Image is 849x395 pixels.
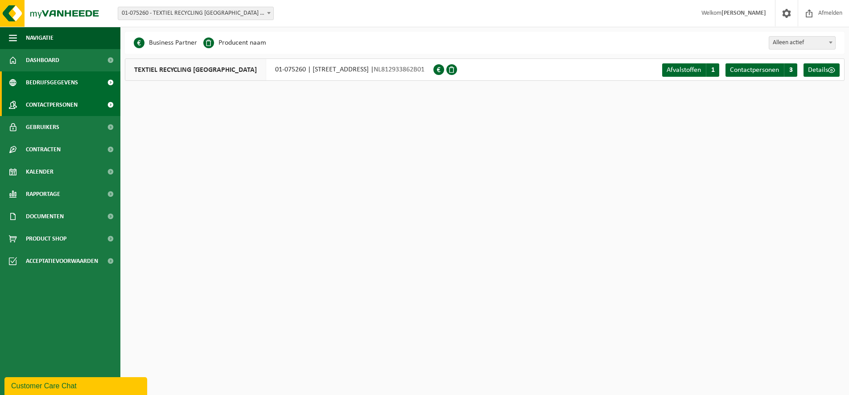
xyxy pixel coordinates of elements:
span: 01-075260 - TEXTIEL RECYCLING DORDRECHT - DORDRECHT [118,7,273,20]
span: Rapportage [26,183,60,205]
span: TEXTIEL RECYCLING [GEOGRAPHIC_DATA] [125,59,266,80]
li: Business Partner [134,36,197,50]
span: Afvalstoffen [667,67,701,74]
span: Dashboard [26,49,59,71]
span: Contracten [26,138,61,161]
span: Documenten [26,205,64,228]
span: Navigatie [26,27,54,49]
span: Contactpersonen [26,94,78,116]
a: Contactpersonen 3 [725,63,797,77]
span: 01-075260 - TEXTIEL RECYCLING DORDRECHT - DORDRECHT [118,7,274,20]
span: Contactpersonen [730,67,779,74]
li: Producent naam [203,36,266,50]
span: Product Shop [26,228,66,250]
span: 1 [706,63,719,77]
span: Bedrijfsgegevens [26,71,78,94]
strong: [PERSON_NAME] [721,10,766,17]
span: Gebruikers [26,116,59,138]
span: 3 [784,63,797,77]
a: Afvalstoffen 1 [662,63,719,77]
span: Alleen actief [769,37,835,49]
span: Acceptatievoorwaarden [26,250,98,272]
a: Details [804,63,840,77]
div: 01-075260 | [STREET_ADDRESS] | [125,58,433,81]
span: Kalender [26,161,54,183]
span: Alleen actief [769,36,836,50]
span: Details [808,67,828,74]
span: NL812933862B01 [374,66,424,73]
iframe: chat widget [4,375,149,395]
